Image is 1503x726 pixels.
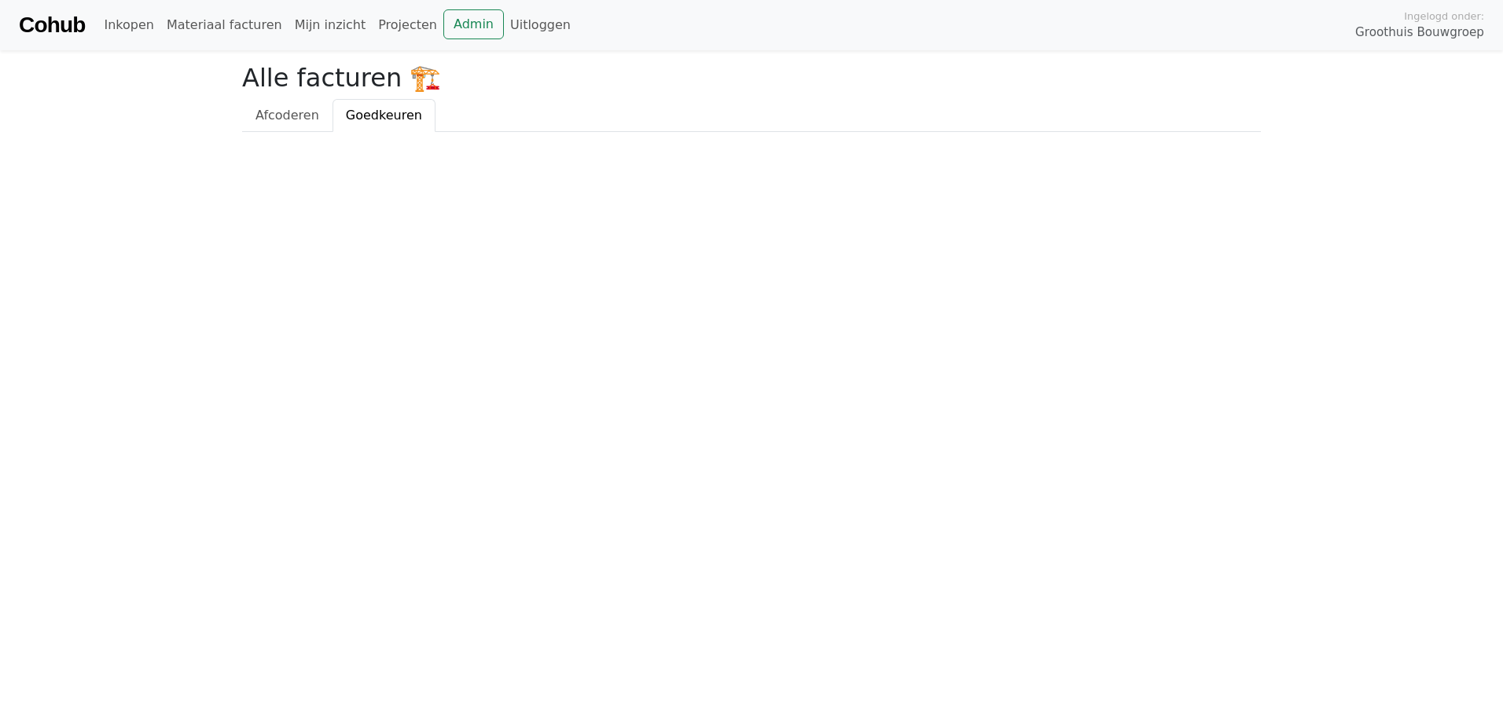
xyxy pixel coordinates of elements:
a: Goedkeuren [333,99,435,132]
span: Afcoderen [255,108,319,123]
a: Inkopen [97,9,160,41]
a: Cohub [19,6,85,44]
span: Ingelogd onder: [1404,9,1484,24]
a: Admin [443,9,504,39]
a: Afcoderen [242,99,333,132]
a: Mijn inzicht [288,9,373,41]
a: Materiaal facturen [160,9,288,41]
a: Uitloggen [504,9,577,41]
h2: Alle facturen 🏗️ [242,63,1261,93]
span: Goedkeuren [346,108,422,123]
a: Projecten [372,9,443,41]
span: Groothuis Bouwgroep [1355,24,1484,42]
